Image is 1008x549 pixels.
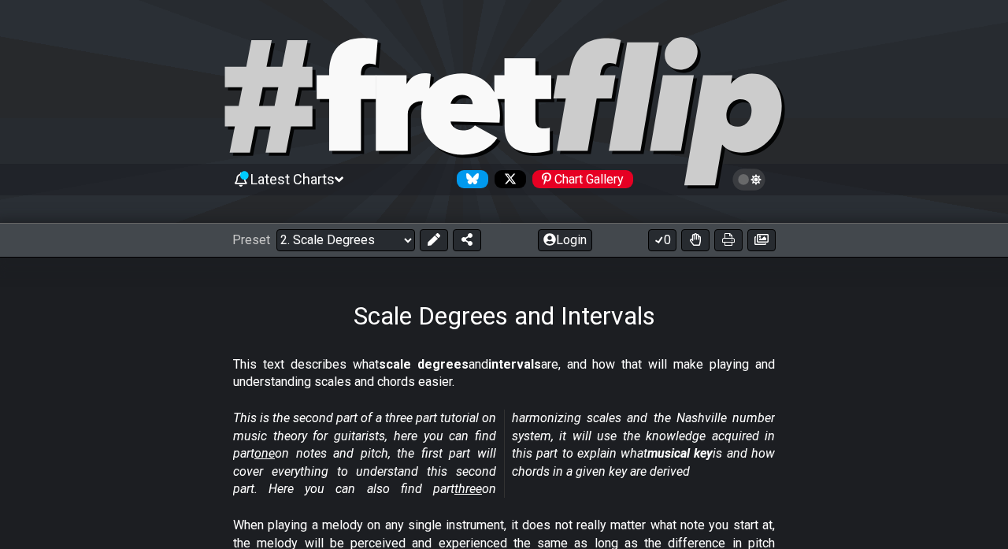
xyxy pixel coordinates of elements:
h1: Scale Degrees and Intervals [354,301,655,331]
select: Preset [276,229,415,251]
a: Follow #fretflip at Bluesky [450,170,488,188]
p: This text describes what and are, and how that will make playing and understanding scales and cho... [233,356,775,391]
a: Follow #fretflip at X [488,170,526,188]
button: Login [538,229,592,251]
strong: intervals [488,357,541,372]
button: Edit Preset [420,229,448,251]
span: three [454,481,482,496]
button: Share Preset [453,229,481,251]
strong: scale degrees [379,357,469,372]
button: Toggle Dexterity for all fretkits [681,229,710,251]
button: 0 [648,229,676,251]
strong: musical key [647,446,713,461]
span: one [254,446,275,461]
em: This is the second part of a three part tutorial on music theory for guitarists, here you can fin... [233,410,775,496]
button: Create image [747,229,776,251]
button: Print [714,229,743,251]
span: Latest Charts [250,171,335,187]
div: Chart Gallery [532,170,633,188]
a: #fretflip at Pinterest [526,170,633,188]
span: Preset [232,232,270,247]
span: Toggle light / dark theme [740,172,758,187]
